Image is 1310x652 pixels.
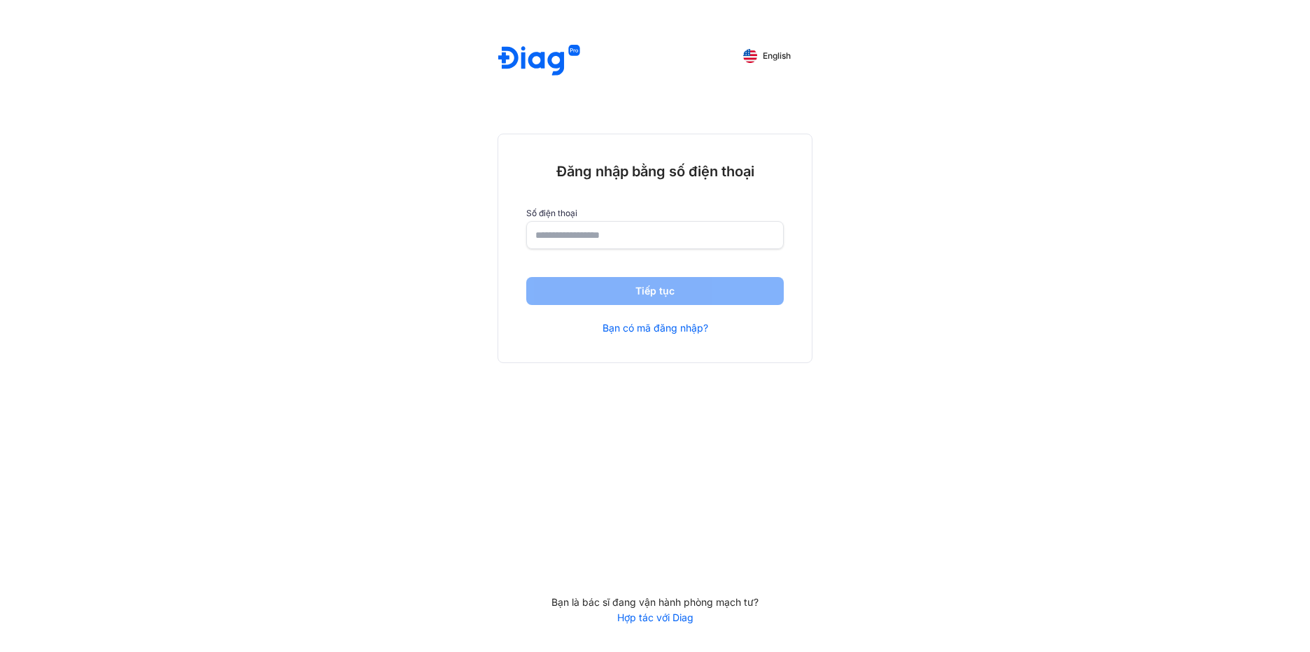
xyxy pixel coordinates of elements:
[526,208,784,218] label: Số điện thoại
[763,51,791,61] span: English
[526,162,784,180] div: Đăng nhập bằng số điện thoại
[526,277,784,305] button: Tiếp tục
[743,49,757,63] img: English
[498,596,812,609] div: Bạn là bác sĩ đang vận hành phòng mạch tư?
[733,45,801,67] button: English
[603,322,708,334] a: Bạn có mã đăng nhập?
[498,45,580,78] img: logo
[498,611,812,624] a: Hợp tác với Diag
